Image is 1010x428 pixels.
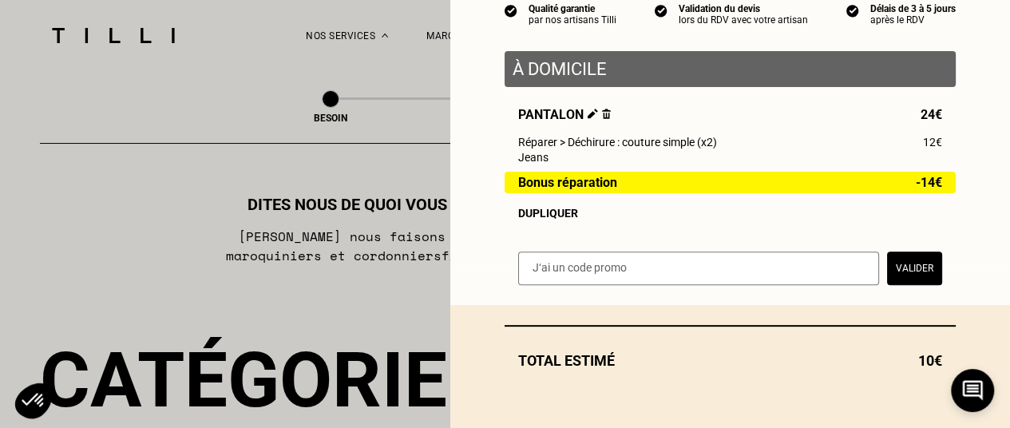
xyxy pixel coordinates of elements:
[518,136,717,149] span: Réparer > Déchirure : couture simple (x2)
[588,109,598,119] img: Éditer
[518,207,942,220] div: Dupliquer
[923,136,942,149] span: 12€
[679,3,808,14] div: Validation du devis
[529,14,616,26] div: par nos artisans Tilli
[518,151,549,164] span: Jeans
[870,3,956,14] div: Délais de 3 à 5 jours
[655,3,667,18] img: icon list info
[529,3,616,14] div: Qualité garantie
[679,14,808,26] div: lors du RDV avec votre artisan
[602,109,611,119] img: Supprimer
[505,352,956,369] div: Total estimé
[916,176,942,189] span: -14€
[921,107,942,122] span: 24€
[518,176,617,189] span: Bonus réparation
[870,14,956,26] div: après le RDV
[518,107,611,122] span: Pantalon
[505,3,517,18] img: icon list info
[918,352,942,369] span: 10€
[887,252,942,285] button: Valider
[518,252,879,285] input: J‘ai un code promo
[846,3,859,18] img: icon list info
[513,59,948,79] p: À domicile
